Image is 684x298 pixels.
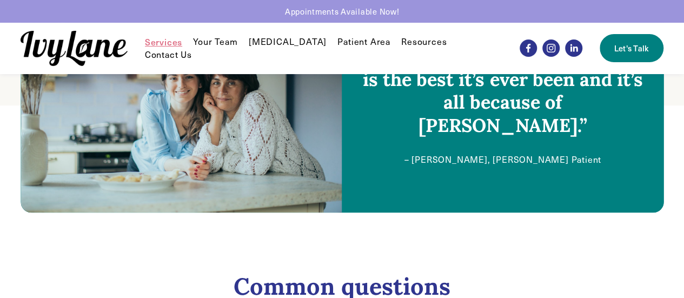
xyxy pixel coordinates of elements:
[542,39,560,57] a: Instagram
[401,36,447,48] span: Resources
[520,39,537,57] a: Facebook
[193,35,237,48] a: Your Team
[21,31,128,66] img: Ivy Lane Counseling &mdash; Therapy that works for you
[363,45,647,137] strong: “My relationship with my mom is the best it’s ever been and it’s all because of [PERSON_NAME].”
[249,35,327,48] a: [MEDICAL_DATA]
[565,39,582,57] a: LinkedIn
[401,35,447,48] a: folder dropdown
[145,35,182,48] a: folder dropdown
[145,36,182,48] span: Services
[358,154,648,165] p: – [PERSON_NAME], [PERSON_NAME] Patient
[600,34,663,62] a: Let's Talk
[145,48,192,61] a: Contact Us
[337,35,390,48] a: Patient Area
